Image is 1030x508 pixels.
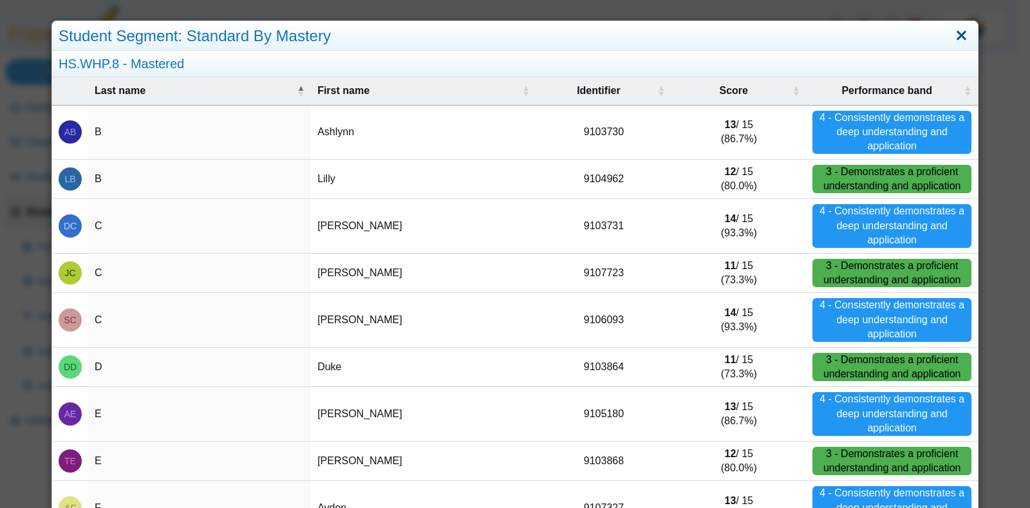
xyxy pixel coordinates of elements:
td: Ashlynn [311,106,536,160]
td: [PERSON_NAME] [311,293,536,347]
td: B [88,160,311,200]
b: 13 [725,119,736,130]
div: 3 - Demonstrates a proficient understanding and application [812,259,971,288]
td: 9103864 [536,348,671,388]
div: 3 - Demonstrates a proficient understanding and application [812,353,971,382]
span: Shanley C [64,315,76,325]
div: 4 - Consistently demonstrates a deep understanding and application [812,392,971,435]
b: 14 [725,307,736,318]
td: [PERSON_NAME] [311,442,536,482]
div: HS.WHP.8 - Mastered [52,51,978,77]
span: Identifier : Activate to sort [657,84,665,97]
td: Lilly [311,160,536,200]
div: 4 - Consistently demonstrates a deep understanding and application [812,298,971,341]
td: [PERSON_NAME] [311,387,536,441]
b: 11 [725,260,736,271]
span: Lilly B [64,174,75,183]
span: Taylor E [64,456,76,466]
span: First name [317,84,520,98]
td: C [88,254,311,294]
td: / 15 (73.3%) [671,254,806,294]
b: 14 [725,213,736,224]
b: 13 [725,401,736,412]
td: [PERSON_NAME] [311,254,536,294]
a: Close [951,25,971,47]
span: Duke D [64,362,77,372]
span: Performance band : Activate to sort [964,84,971,97]
td: / 15 (93.3%) [671,199,806,253]
span: Score : Activate to sort [792,84,800,97]
span: Adelle E [64,409,77,419]
div: Student Segment: Standard By Mastery [52,21,978,52]
td: D [88,348,311,388]
td: 9106093 [536,293,671,347]
div: 4 - Consistently demonstrates a deep understanding and application [812,204,971,247]
td: E [88,387,311,441]
td: C [88,293,311,347]
span: Performance band [812,84,961,98]
td: / 15 (93.3%) [671,293,806,347]
td: / 15 (86.7%) [671,387,806,441]
td: C [88,199,311,253]
span: Dane C [64,221,77,230]
td: 9104962 [536,160,671,200]
span: Ashlynn B [64,127,77,136]
td: / 15 (73.3%) [671,348,806,388]
b: 13 [725,495,736,506]
td: 9103730 [536,106,671,160]
td: 9107723 [536,254,671,294]
span: Identifier [543,84,655,98]
td: / 15 (80.0%) [671,442,806,482]
td: / 15 (80.0%) [671,160,806,200]
td: 9103731 [536,199,671,253]
div: 4 - Consistently demonstrates a deep understanding and application [812,111,971,154]
td: / 15 (86.7%) [671,106,806,160]
div: 3 - Demonstrates a proficient understanding and application [812,165,971,194]
span: First name : Activate to sort [522,84,530,97]
span: Jasmine C [64,268,75,278]
span: Last name : Activate to invert sorting [297,84,304,97]
b: 12 [725,166,736,177]
span: Last name [95,84,294,98]
td: 9105180 [536,387,671,441]
td: [PERSON_NAME] [311,199,536,253]
b: 11 [725,354,736,365]
td: Duke [311,348,536,388]
div: 3 - Demonstrates a proficient understanding and application [812,447,971,476]
td: 9103868 [536,442,671,482]
td: E [88,442,311,482]
span: Score [678,84,789,98]
td: B [88,106,311,160]
b: 12 [725,448,736,459]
